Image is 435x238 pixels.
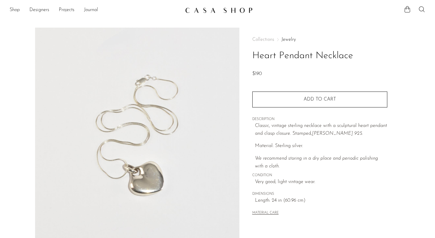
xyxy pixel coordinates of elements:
[281,37,296,42] a: Jewelry
[255,142,387,150] p: Material: Sterling silver.
[255,156,378,169] i: We recommend storing in a dry place and periodic polishing with a cloth.
[10,5,180,15] ul: NEW HEADER MENU
[252,48,387,64] h1: Heart Pendant Necklace
[84,6,98,14] a: Journal
[252,173,387,178] span: CONDITION
[59,6,74,14] a: Projects
[29,6,49,14] a: Designers
[252,37,274,42] span: Collections
[252,191,387,197] span: DIMENSIONS
[304,97,336,102] span: Add to cart
[10,5,180,15] nav: Desktop navigation
[312,131,363,136] em: [PERSON_NAME] 925.
[255,122,387,137] p: Classic, vintage sterling necklace with a sculptural heart pendant and clasp closure. Stamped,
[10,6,20,14] a: Shop
[255,197,387,205] span: Length: 24 in (60.96 cm)
[252,117,387,122] span: DESCRIPTION
[252,211,279,215] button: MATERIAL CARE
[252,37,387,42] nav: Breadcrumbs
[252,92,387,107] button: Add to cart
[252,71,262,76] span: $190
[255,178,387,186] span: Very good; light vintage wear.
